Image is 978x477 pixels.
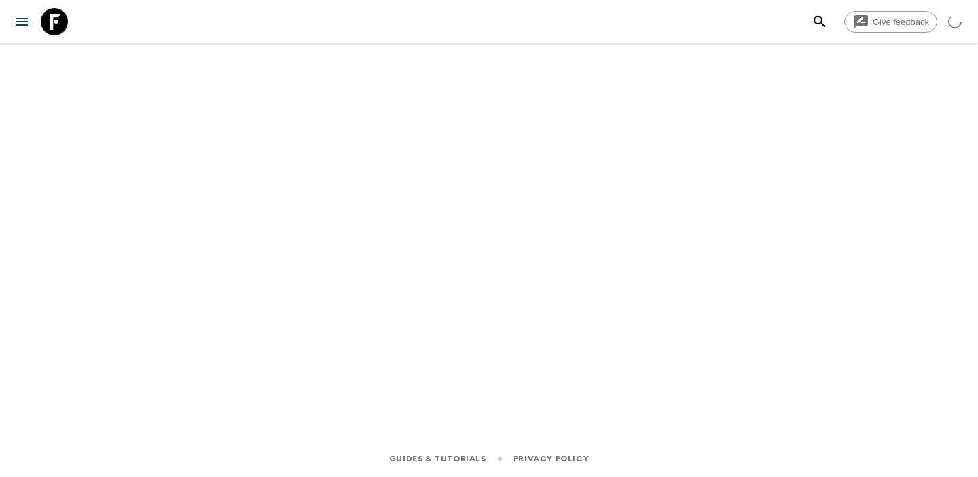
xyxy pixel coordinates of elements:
[513,451,589,466] a: Privacy Policy
[865,17,937,27] span: Give feedback
[389,451,486,466] a: Guides & Tutorials
[8,8,35,35] button: menu
[844,11,937,33] a: Give feedback
[806,8,833,35] button: search adventures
